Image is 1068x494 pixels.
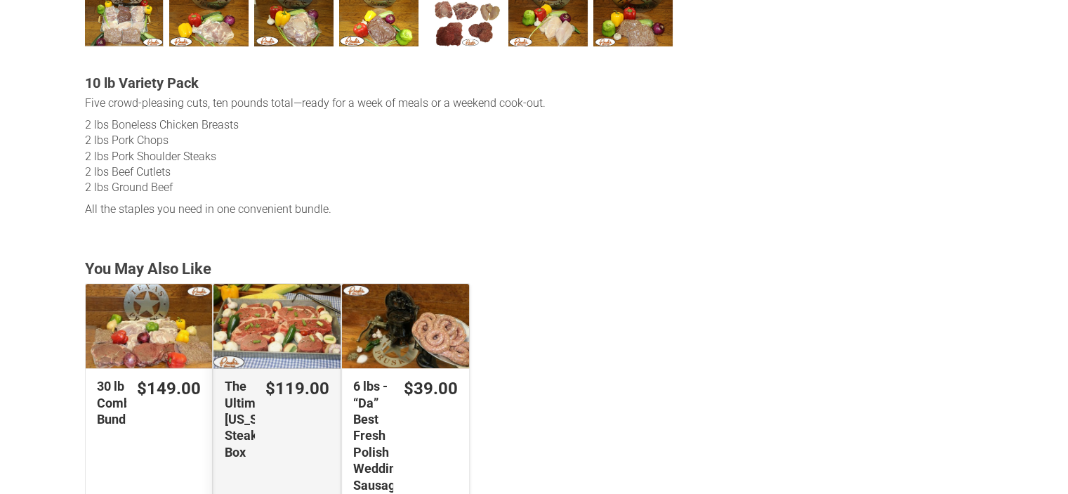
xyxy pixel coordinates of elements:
a: $39.006 lbs - “Da” Best Fresh Polish Wedding Sausage [342,378,469,493]
a: $119.00The Ultimate [US_STATE] Steak Box [213,378,341,460]
div: The Ultimate [US_STATE] Steak Box [225,378,255,460]
div: 2 lbs Beef Cutlets [85,164,673,180]
div: 2 lbs Ground Beef [85,180,673,195]
a: 30 lb Combo Bundle [86,284,213,369]
div: $149.00 [137,378,201,400]
div: You May Also Like [85,259,984,280]
div: Five crowd-pleasing cuts, ten pounds total—ready for a week of meals or a weekend cook-out. [85,96,673,111]
div: 2 lbs Pork Chops [85,133,673,148]
div: 10 lb Variety Pack [85,73,673,93]
a: $149.0030 lb Combo Bundle [86,378,213,427]
a: The Ultimate Texas Steak Box [213,284,341,369]
div: All the staples you need in one convenient bundle. [85,202,673,217]
div: 2 lbs Pork Shoulder Steaks [85,149,673,164]
div: 6 lbs - “Da” Best Fresh Polish Wedding Sausage [353,378,393,493]
div: $119.00 [265,378,329,400]
a: 6 lbs - “Da” Best Fresh Polish Wedding Sausage [342,284,469,369]
div: 30 lb Combo Bundle [97,378,127,427]
div: 2 lbs Boneless Chicken Breasts [85,117,673,133]
div: $39.00 [404,378,458,400]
